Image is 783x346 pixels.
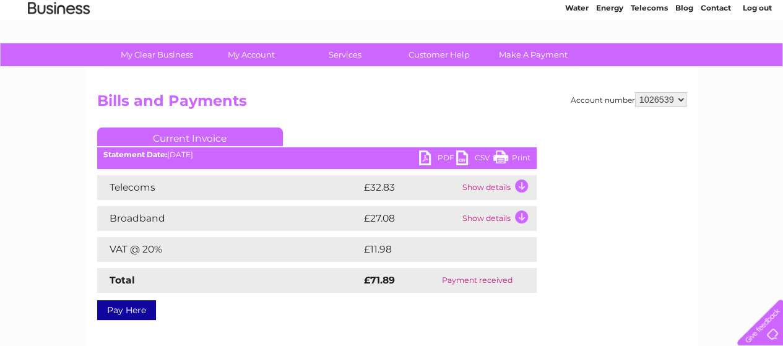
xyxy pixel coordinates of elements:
td: Show details [459,175,537,200]
div: Account number [571,92,686,107]
a: Current Invoice [97,128,283,146]
td: £11.98 [361,237,509,262]
a: Services [294,43,396,66]
a: Pay Here [97,300,156,320]
td: £27.08 [361,206,459,231]
a: Contact [701,53,731,62]
td: Show details [459,206,537,231]
a: Energy [596,53,623,62]
strong: Total [110,274,135,286]
a: Make A Payment [482,43,584,66]
td: £32.83 [361,175,459,200]
td: Telecoms [97,175,361,200]
div: [DATE] [97,150,537,159]
a: My Clear Business [106,43,208,66]
b: Statement Date: [103,150,167,159]
a: 0333 014 3131 [550,6,635,22]
strong: £71.89 [364,274,395,286]
a: PDF [419,150,456,168]
a: Water [565,53,589,62]
a: Print [493,150,530,168]
a: CSV [456,150,493,168]
a: Blog [675,53,693,62]
h2: Bills and Payments [97,92,686,116]
a: Log out [742,53,771,62]
td: Payment received [418,268,536,293]
td: VAT @ 20% [97,237,361,262]
a: Customer Help [388,43,490,66]
a: My Account [200,43,302,66]
a: Telecoms [631,53,668,62]
td: Broadband [97,206,361,231]
div: Clear Business is a trading name of Verastar Limited (registered in [GEOGRAPHIC_DATA] No. 3667643... [100,7,685,60]
img: logo.png [27,32,90,70]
